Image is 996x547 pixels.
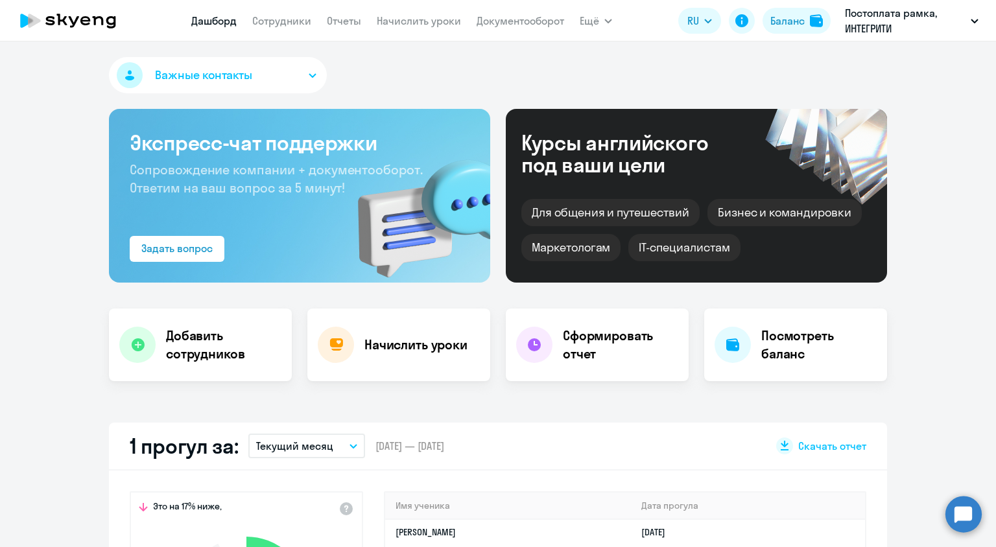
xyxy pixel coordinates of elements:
[678,8,721,34] button: RU
[396,526,456,538] a: [PERSON_NAME]
[256,438,333,454] p: Текущий месяц
[707,199,862,226] div: Бизнес и командировки
[385,493,631,519] th: Имя ученика
[130,130,469,156] h3: Экспресс-чат поддержки
[631,493,865,519] th: Дата прогула
[252,14,311,27] a: Сотрудники
[166,327,281,363] h4: Добавить сотрудников
[339,137,490,283] img: bg-img
[521,132,743,176] div: Курсы английского под ваши цели
[770,13,805,29] div: Баланс
[845,5,966,36] p: Постоплата рамка, ИНТЕГРИТИ [GEOGRAPHIC_DATA], ООО
[628,234,740,261] div: IT-специалистам
[838,5,985,36] button: Постоплата рамка, ИНТЕГРИТИ [GEOGRAPHIC_DATA], ООО
[364,336,468,354] h4: Начислить уроки
[477,14,564,27] a: Документооборот
[153,500,222,516] span: Это на 17% ниже,
[521,234,621,261] div: Маркетологам
[687,13,699,29] span: RU
[761,327,877,363] h4: Посмотреть баланс
[130,161,423,196] span: Сопровождение компании + документооборот. Ответим на ваш вопрос за 5 минут!
[109,57,327,93] button: Важные контакты
[641,526,676,538] a: [DATE]
[798,439,866,453] span: Скачать отчет
[141,240,213,256] div: Задать вопрос
[130,433,238,459] h2: 1 прогул за:
[563,327,678,363] h4: Сформировать отчет
[327,14,361,27] a: Отчеты
[810,14,823,27] img: balance
[521,199,700,226] div: Для общения и путешествий
[580,13,599,29] span: Ещё
[375,439,444,453] span: [DATE] — [DATE]
[763,8,831,34] button: Балансbalance
[155,67,252,84] span: Важные контакты
[130,236,224,262] button: Задать вопрос
[191,14,237,27] a: Дашборд
[248,434,365,458] button: Текущий месяц
[580,8,612,34] button: Ещё
[377,14,461,27] a: Начислить уроки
